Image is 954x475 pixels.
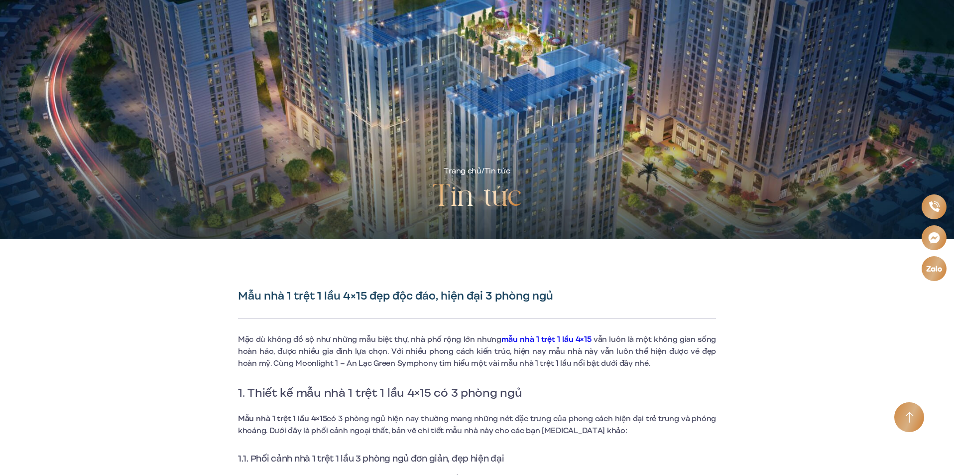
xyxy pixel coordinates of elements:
[238,452,504,465] span: 1.1. Phối cảnh nhà 1 trệt 1 lầu 3 phòng ngủ đơn giản, đẹp hiện đại
[238,334,501,345] span: Mặc dù không đồ sộ như những mẫu biệt thự, nhà phố rộng lớn nhưng
[501,334,592,345] a: mẫu nhà 1 trệt 1 lầu 4×15
[928,201,940,212] img: Phone icon
[238,289,716,303] h1: Mẫu nhà 1 trệt 1 lầu 4×15 đẹp độc đáo, hiện đại 3 phòng ngủ
[238,384,522,401] span: 1. Thiết kế mẫu nhà 1 trệt 1 lầu 4×15 có 3 phòng ngủ
[444,165,510,177] div: /
[484,165,510,176] span: Tin tức
[432,177,522,217] h2: Tin tức
[238,334,716,369] span: vẫn luôn là một không gian sống hoàn hảo, được nhiều gia đình lựa chọn. Với nhiều phong cách kiến...
[444,165,481,176] a: Trang chủ
[926,265,943,272] img: Zalo icon
[238,413,327,424] b: Mẫu nhà 1 trệt 1 lầu 4×15
[928,231,941,244] img: Messenger icon
[238,413,716,436] span: có 3 phòng ngủ hiện nay thường mang những nét đặc trưng của phong cách hiện đại trẻ trung và phón...
[905,412,914,423] img: Arrow icon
